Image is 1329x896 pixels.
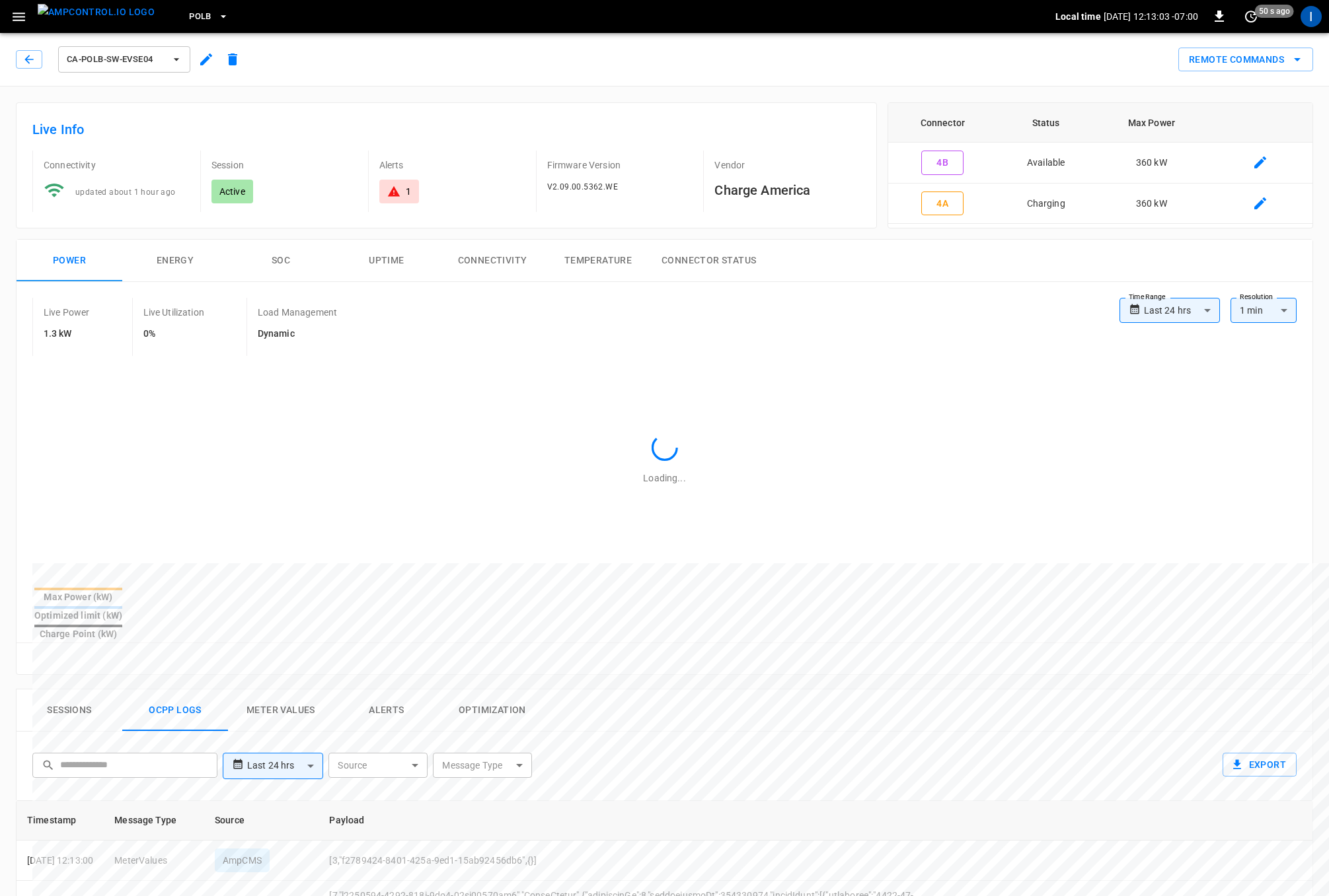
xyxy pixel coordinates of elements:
[17,240,122,282] button: Power
[58,46,190,73] button: ca-polb-sw-evse04
[258,327,337,341] h6: Dynamic
[1231,298,1297,323] div: 1 min
[44,327,90,341] h6: 1.3 kW
[17,689,122,732] button: Sessions
[104,801,204,841] th: Message Type
[1095,143,1208,184] td: 360 kW
[997,103,1095,143] th: Status
[547,182,618,191] span: V2.09.00.5362.WE
[75,188,176,197] span: updated about 1 hour ago
[258,306,337,319] p: Load Management
[334,689,439,732] button: Alerts
[32,119,860,140] h6: Live Info
[184,4,234,30] button: PoLB
[545,240,651,282] button: Temperature
[1240,292,1273,302] label: Resolution
[997,143,1095,184] td: Available
[1095,184,1208,224] td: 360 kW
[38,4,155,20] img: ampcontrol.io logo
[122,240,228,282] button: Energy
[143,327,204,341] h6: 0%
[1129,292,1166,302] label: Time Range
[1104,10,1198,23] p: [DATE] 12:13:03 -07:00
[1055,10,1101,23] p: Local time
[1178,48,1313,72] div: remote commands options
[228,689,334,732] button: Meter Values
[228,240,334,282] button: SOC
[27,854,93,867] p: [DATE] 12:13:00
[204,801,319,841] th: Source
[439,689,545,732] button: Optimization
[211,158,358,172] p: Session
[888,103,1312,224] table: connector table
[189,9,211,24] span: PoLB
[1095,103,1208,143] th: Max Power
[651,240,767,282] button: Connector Status
[1255,5,1294,18] span: 50 s ago
[1240,6,1262,27] button: set refresh interval
[1301,6,1322,27] div: profile-icon
[439,240,545,282] button: Connectivity
[379,158,525,172] p: Alerts
[1144,298,1220,323] div: Last 24 hrs
[44,158,190,172] p: Connectivity
[1223,753,1297,777] button: Export
[17,801,104,841] th: Timestamp
[219,185,245,198] p: Active
[1178,48,1313,72] button: Remote Commands
[921,191,964,216] button: 4A
[997,184,1095,224] td: Charging
[122,689,228,732] button: Ocpp logs
[247,753,323,778] div: Last 24 hrs
[921,151,964,175] button: 4B
[714,180,860,201] h6: Charge America
[643,473,685,483] span: Loading...
[44,306,90,319] p: Live Power
[334,240,439,282] button: Uptime
[547,158,693,172] p: Firmware Version
[143,306,204,319] p: Live Utilization
[406,185,411,198] div: 1
[714,158,860,172] p: Vendor
[67,52,165,67] span: ca-polb-sw-evse04
[888,103,997,143] th: Connector
[319,801,1011,841] th: Payload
